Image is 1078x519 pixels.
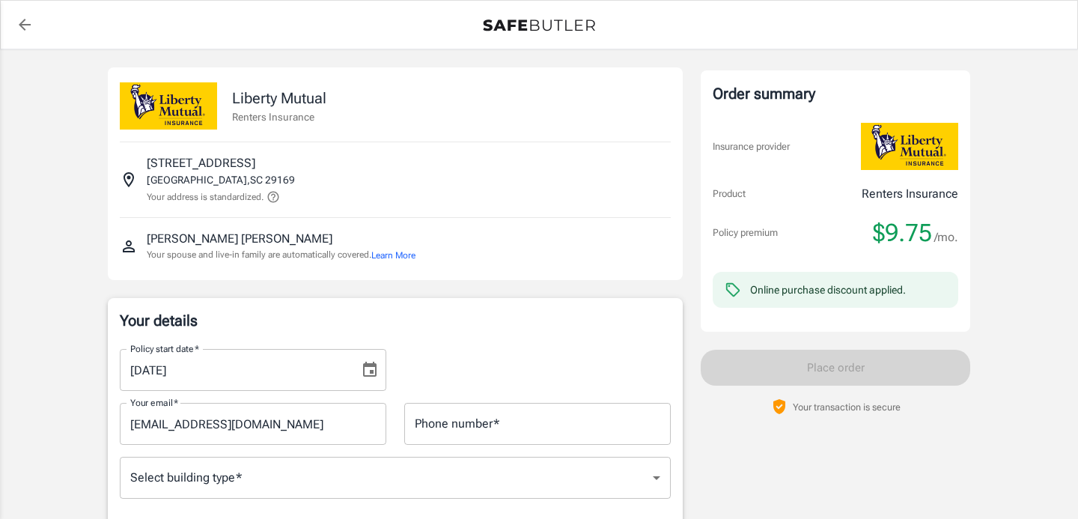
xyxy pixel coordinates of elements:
[371,249,415,262] button: Learn More
[120,237,138,255] svg: Insured person
[404,403,671,445] input: Enter number
[873,218,932,248] span: $9.75
[713,225,778,240] p: Policy premium
[10,10,40,40] a: back to quotes
[232,109,326,124] p: Renters Insurance
[713,186,746,201] p: Product
[120,310,671,331] p: Your details
[130,396,178,409] label: Your email
[130,342,199,355] label: Policy start date
[862,185,958,203] p: Renters Insurance
[355,355,385,385] button: Choose date, selected date is Aug 20, 2025
[147,190,264,204] p: Your address is standardized.
[120,82,217,130] img: Liberty Mutual
[147,230,332,248] p: [PERSON_NAME] [PERSON_NAME]
[793,400,901,414] p: Your transaction is secure
[120,349,349,391] input: MM/DD/YYYY
[147,154,255,172] p: [STREET_ADDRESS]
[713,82,958,105] div: Order summary
[713,139,790,154] p: Insurance provider
[934,227,958,248] span: /mo.
[232,87,326,109] p: Liberty Mutual
[483,19,595,31] img: Back to quotes
[147,172,295,187] p: [GEOGRAPHIC_DATA] , SC 29169
[120,403,386,445] input: Enter email
[120,171,138,189] svg: Insured address
[147,248,415,262] p: Your spouse and live-in family are automatically covered.
[750,282,906,297] div: Online purchase discount applied.
[861,123,958,170] img: Liberty Mutual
